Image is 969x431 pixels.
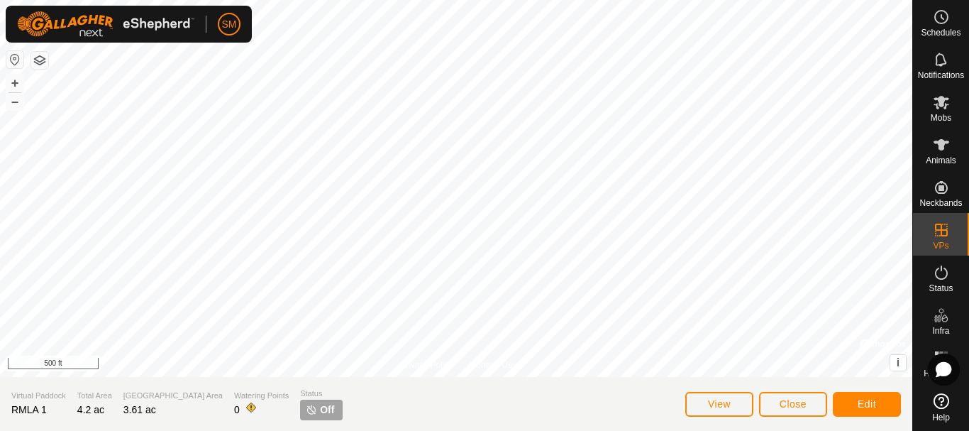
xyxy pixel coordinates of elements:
[17,11,194,37] img: Gallagher Logo
[234,390,289,402] span: Watering Points
[759,392,827,417] button: Close
[919,199,962,207] span: Neckbands
[780,398,807,410] span: Close
[933,241,948,250] span: VPs
[11,404,47,415] span: RMLA 1
[31,52,48,69] button: Map Layers
[6,51,23,68] button: Reset Map
[77,404,104,415] span: 4.2 ac
[897,356,899,369] span: i
[924,369,958,378] span: Heatmap
[6,93,23,110] button: –
[913,388,969,427] a: Help
[6,75,23,92] button: +
[77,390,112,402] span: Total Area
[234,404,240,415] span: 0
[306,404,317,415] img: turn-off
[932,413,950,422] span: Help
[300,388,343,400] span: Status
[926,156,956,165] span: Animals
[685,392,753,417] button: View
[929,284,953,293] span: Status
[222,17,237,32] span: SM
[931,114,951,122] span: Mobs
[11,390,66,402] span: Virtual Paddock
[320,403,334,418] span: Off
[123,390,223,402] span: [GEOGRAPHIC_DATA] Area
[858,398,876,410] span: Edit
[123,404,156,415] span: 3.61 ac
[932,327,949,335] span: Infra
[470,359,512,371] a: Contact Us
[400,359,453,371] a: Privacy Policy
[890,355,906,371] button: i
[921,28,960,37] span: Schedules
[708,398,731,410] span: View
[833,392,901,417] button: Edit
[918,71,964,80] span: Notifications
